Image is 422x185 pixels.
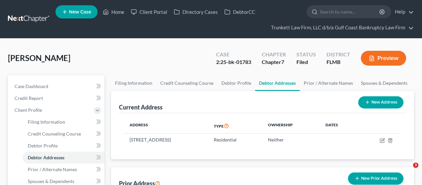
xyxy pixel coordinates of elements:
[124,118,209,134] th: Address
[358,96,403,108] button: New Address
[281,59,284,65] span: 7
[15,83,48,89] span: Case Dashboard
[9,92,104,104] a: Credit Report
[28,131,81,137] span: Credit Counseling Course
[209,118,263,134] th: Type
[255,75,300,91] a: Debtor Addresses
[28,155,64,160] span: Debtor Addresses
[262,51,286,58] div: Chapter
[209,134,263,146] td: Residential
[348,172,403,185] button: New Prior Address
[8,53,70,63] span: [PERSON_NAME]
[268,22,414,34] a: Trunkett Law Firm, LLC d/b/a Gulf Coast Bankruptcy Law Firm
[124,134,209,146] td: [STREET_ADDRESS]
[99,6,128,18] a: Home
[326,58,350,66] div: FLMB
[361,51,406,66] button: Preview
[28,178,74,184] span: Spouses & Dependents
[400,163,415,178] iframe: Intercom live chat
[263,118,320,134] th: Ownership
[263,134,320,146] td: Neither
[216,51,251,58] div: Case
[216,58,251,66] div: 2:25-bk-01783
[326,51,350,58] div: District
[320,6,380,18] input: Search by name...
[171,6,221,18] a: Directory Cases
[413,163,418,168] span: 3
[69,10,91,15] span: New Case
[22,140,104,152] a: Debtor Profile
[221,6,258,18] a: DebtorCC
[262,58,286,66] div: Chapter
[22,152,104,164] a: Debtor Addresses
[119,103,163,111] div: Current Address
[28,167,77,172] span: Prior / Alternate Names
[156,75,217,91] a: Credit Counseling Course
[28,119,65,125] span: Filing Information
[217,75,255,91] a: Debtor Profile
[22,164,104,175] a: Prior / Alternate Names
[22,128,104,140] a: Credit Counseling Course
[9,80,104,92] a: Case Dashboard
[28,143,58,148] span: Debtor Profile
[15,107,42,113] span: Client Profile
[357,75,411,91] a: Spouses & Dependents
[15,95,43,101] span: Credit Report
[392,6,414,18] a: Help
[128,6,171,18] a: Client Portal
[300,75,357,91] a: Prior / Alternate Names
[320,118,358,134] th: Dates
[296,58,316,66] div: Filed
[296,51,316,58] div: Status
[22,116,104,128] a: Filing Information
[111,75,156,91] a: Filing Information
